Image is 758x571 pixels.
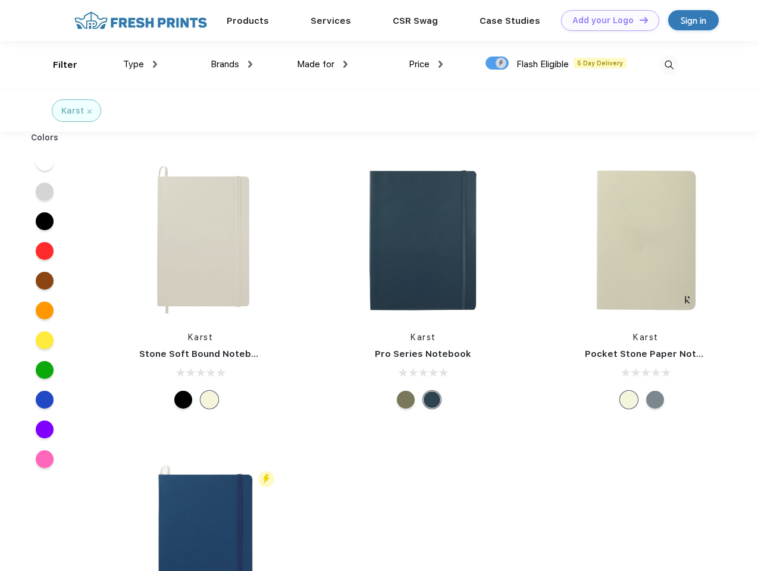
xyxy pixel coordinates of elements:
[311,15,351,26] a: Services
[681,14,706,27] div: Sign in
[423,391,441,409] div: Navy
[620,391,638,409] div: Beige
[572,15,634,26] div: Add your Logo
[409,59,430,70] span: Price
[567,161,725,319] img: func=resize&h=266
[153,61,157,68] img: dropdown.png
[411,332,436,342] a: Karst
[646,391,664,409] div: Gray
[211,59,239,70] span: Brands
[22,131,68,144] div: Colors
[516,59,569,70] span: Flash Eligible
[344,161,502,319] img: func=resize&h=266
[227,15,269,26] a: Products
[87,109,92,114] img: filter_cancel.svg
[53,58,77,72] div: Filter
[574,58,627,68] span: 5 Day Delivery
[640,17,648,23] img: DT
[61,105,84,117] div: Karst
[174,391,192,409] div: Black
[201,391,218,409] div: Beige
[343,61,347,68] img: dropdown.png
[121,161,280,319] img: func=resize&h=266
[633,332,659,342] a: Karst
[123,59,144,70] span: Type
[397,391,415,409] div: Olive
[668,10,719,30] a: Sign in
[375,349,471,359] a: Pro Series Notebook
[393,15,438,26] a: CSR Swag
[258,471,274,487] img: flash_active_toggle.svg
[585,349,725,359] a: Pocket Stone Paper Notebook
[139,349,268,359] a: Stone Soft Bound Notebook
[297,59,334,70] span: Made for
[188,332,214,342] a: Karst
[248,61,252,68] img: dropdown.png
[71,10,211,31] img: fo%20logo%202.webp
[438,61,443,68] img: dropdown.png
[659,55,679,75] img: desktop_search.svg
